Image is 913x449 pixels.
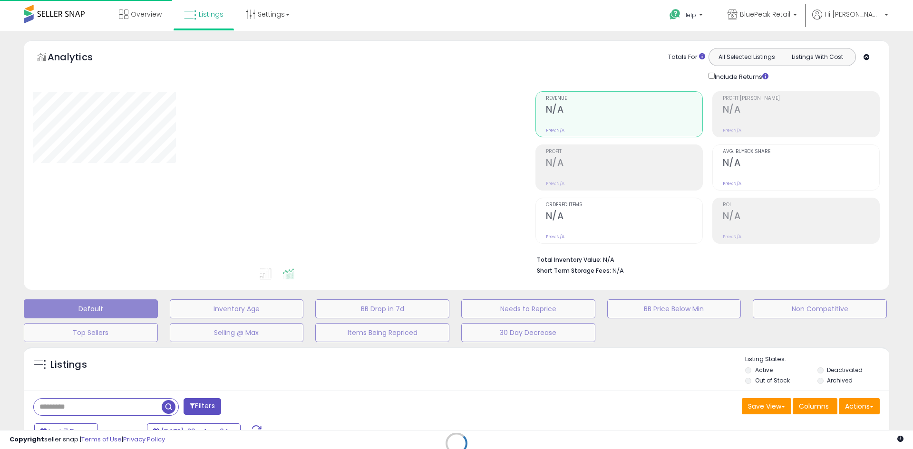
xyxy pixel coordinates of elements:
h5: Analytics [48,50,111,66]
small: Prev: N/A [546,181,564,186]
span: Avg. Buybox Share [723,149,879,154]
i: Get Help [669,9,681,20]
span: Revenue [546,96,702,101]
span: Profit [546,149,702,154]
small: Prev: N/A [546,127,564,133]
span: Ordered Items [546,202,702,208]
h2: N/A [546,157,702,170]
span: Help [683,11,696,19]
small: Prev: N/A [546,234,564,239]
span: ROI [723,202,879,208]
button: Inventory Age [170,299,304,318]
button: Needs to Reprice [461,299,595,318]
button: Items Being Repriced [315,323,449,342]
span: Hi [PERSON_NAME] [825,10,882,19]
button: Selling @ Max [170,323,304,342]
a: Help [662,1,712,31]
button: Default [24,299,158,318]
b: Short Term Storage Fees: [537,267,611,275]
h2: N/A [723,210,879,223]
div: seller snap | | [10,435,165,444]
li: N/A [537,253,873,265]
button: Top Sellers [24,323,158,342]
button: All Selected Listings [711,51,782,63]
small: Prev: N/A [723,234,741,239]
button: Listings With Cost [782,51,853,63]
small: Prev: N/A [723,127,741,133]
button: BB Drop in 7d [315,299,449,318]
b: Total Inventory Value: [537,256,602,264]
button: 30 Day Decrease [461,323,595,342]
div: Include Returns [701,71,780,82]
strong: Copyright [10,435,44,444]
span: BluePeak Retail [740,10,790,19]
h2: N/A [723,104,879,117]
small: Prev: N/A [723,181,741,186]
h2: N/A [546,210,702,223]
a: Hi [PERSON_NAME] [812,10,888,31]
button: BB Price Below Min [607,299,741,318]
div: Totals For [668,53,705,62]
h2: N/A [546,104,702,117]
span: N/A [612,266,624,275]
h2: N/A [723,157,879,170]
span: Profit [PERSON_NAME] [723,96,879,101]
span: Listings [199,10,223,19]
span: Overview [131,10,162,19]
button: Non Competitive [753,299,887,318]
